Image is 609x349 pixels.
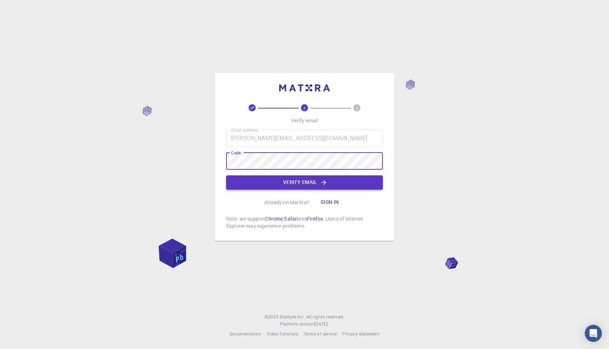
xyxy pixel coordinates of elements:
span: [DATE] . [314,321,329,327]
a: Safari [284,215,298,222]
a: Firefox [307,215,323,222]
a: Terms of service [304,331,337,338]
a: Chrome [265,215,283,222]
span: Video Tutorials [267,331,298,337]
span: Exabyte Inc. [280,314,305,319]
p: Note: we support , and . Users of Internet Explorer may experience problems. [226,215,383,229]
a: Exabyte Inc. [280,313,305,321]
span: Privacy statement [342,331,379,337]
p: Already on Mat3ra? [264,199,309,206]
button: Verify email [226,175,383,190]
div: Open Intercom Messenger [585,325,602,342]
a: [DATE]. [314,321,329,328]
a: Documentation [230,331,261,338]
span: All rights reserved. [306,313,344,321]
p: Verify email [291,117,318,124]
span: Terms of service [304,331,337,337]
label: Code [231,150,241,156]
button: Sign in [315,195,345,210]
text: 3 [356,105,358,110]
span: © 2025 [265,313,280,321]
a: Video Tutorials [267,331,298,338]
label: Email address [231,127,258,133]
text: 2 [303,105,306,110]
span: Documentation [230,331,261,337]
a: Privacy statement [342,331,379,338]
span: Platform version [280,321,314,328]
